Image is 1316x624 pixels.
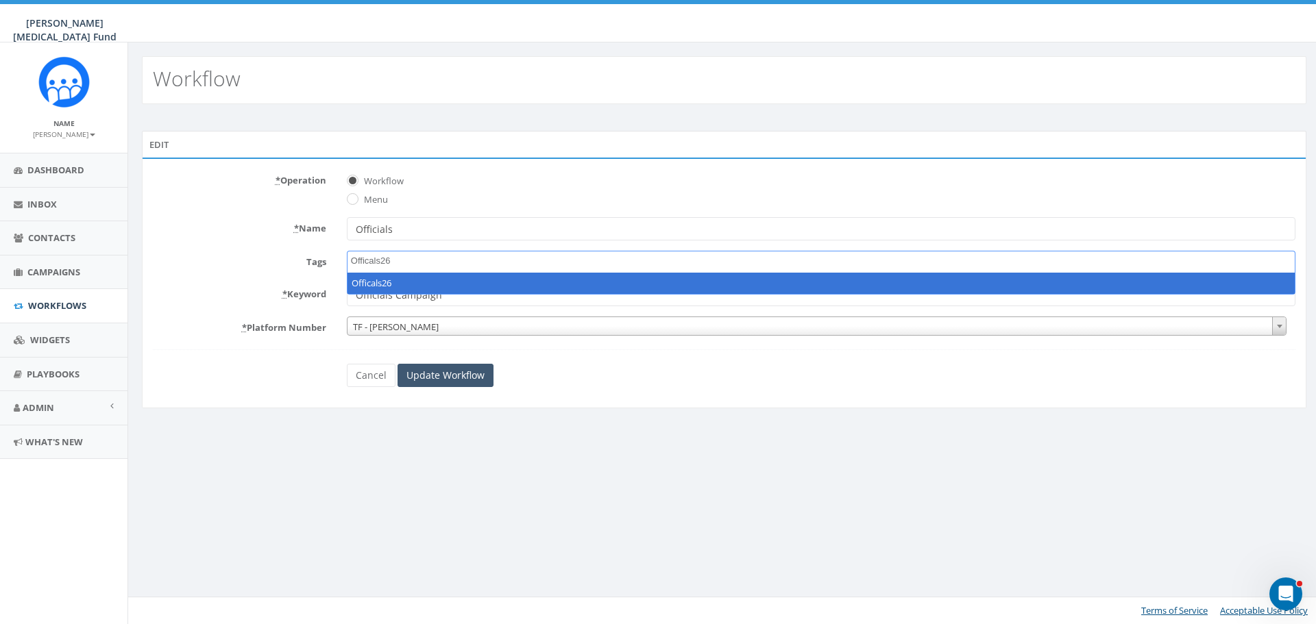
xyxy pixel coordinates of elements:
span: Inbox [27,198,57,210]
span: Admin [23,401,54,414]
span: TF - Kay Yow [347,316,1287,336]
a: [PERSON_NAME] [33,127,95,140]
li: Officals26 [348,273,1295,294]
abbr: required [294,222,299,234]
span: Contacts [28,232,75,244]
label: Tags [143,251,337,269]
span: What's New [25,436,83,448]
label: Operation [143,169,337,187]
textarea: Search [351,255,424,267]
input: Update Workflow [398,364,493,387]
span: Campaigns [27,266,80,278]
abbr: required [282,288,287,300]
span: Widgets [30,334,70,346]
span: Dashboard [27,164,84,176]
small: Name [53,118,75,128]
label: Keyword [143,283,337,301]
label: Menu [361,193,388,207]
small: [PERSON_NAME] [33,129,95,139]
img: Rally_Corp_Logo_1.png [38,56,90,108]
a: Terms of Service [1141,604,1208,616]
abbr: required [276,174,280,186]
iframe: Intercom live chat [1269,577,1302,610]
h2: Workflow [153,67,241,90]
div: Edit [142,131,1306,158]
span: Playbooks [27,368,80,380]
label: Workflow [361,175,404,188]
span: [PERSON_NAME] [MEDICAL_DATA] Fund [13,16,117,43]
abbr: required [242,321,247,334]
label: Name [143,217,337,235]
span: TF - Kay Yow [348,317,1287,336]
label: Platform Number [143,316,337,334]
span: Workflows [28,299,86,312]
a: Cancel [347,364,395,387]
a: Acceptable Use Policy [1220,604,1308,616]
